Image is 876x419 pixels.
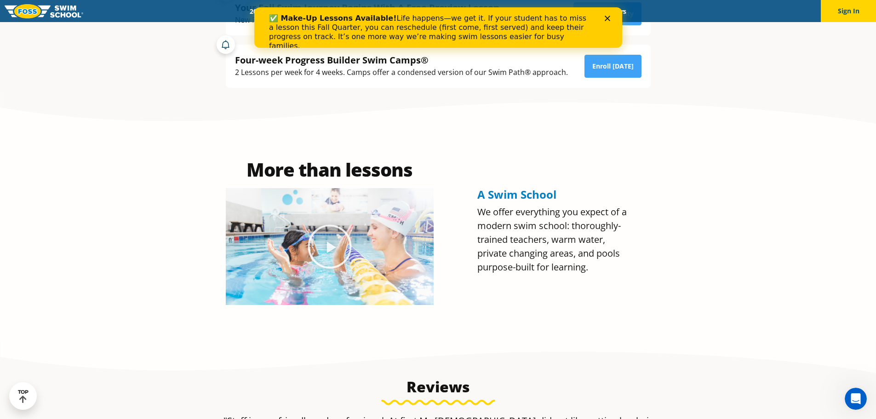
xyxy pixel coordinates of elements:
[567,7,596,16] a: Blog
[226,161,434,179] h2: More than lessons
[235,54,568,66] div: Four-week Progress Builder Swim Camps®
[235,66,568,79] div: 2 Lessons per week for 4 weeks. Camps offer a condensed version of our Swim Path® approach.
[299,7,338,16] a: Schools
[15,6,142,15] b: ✅ Make-Up Lessons Available!
[338,7,418,16] a: Swim Path® Program
[242,7,299,16] a: 2025 Calendar
[350,8,360,14] div: Close
[221,378,655,396] h3: Reviews
[470,7,567,16] a: Swim Like [PERSON_NAME]
[226,188,434,305] img: Olympian Regan Smith, FOSS
[845,388,867,410] iframe: Intercom live chat
[477,206,627,273] span: We offer everything you expect of a modern swim school: thoroughly-trained teachers, warm water, ...
[254,7,622,48] iframe: Intercom live chat banner
[15,6,338,43] div: Life happens—we get it. If your student has to miss a lesson this Fall Quarter, you can reschedul...
[584,55,641,78] a: Enroll [DATE]
[477,187,556,202] span: A Swim School
[307,224,353,270] div: Play Video about Olympian Regan Smith, FOSS
[5,4,83,18] img: FOSS Swim School Logo
[596,7,634,16] a: Careers
[18,389,29,403] div: TOP
[418,7,470,16] a: About FOSS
